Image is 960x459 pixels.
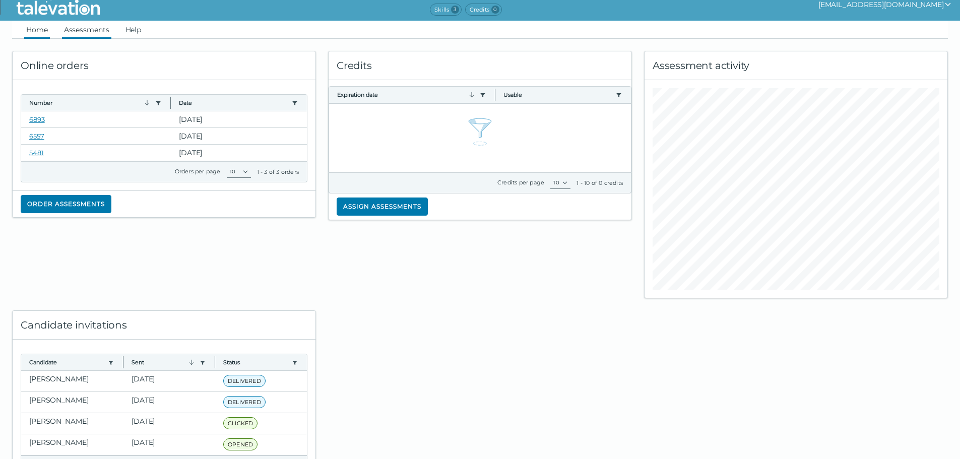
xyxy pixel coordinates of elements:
clr-dg-cell: [PERSON_NAME] [21,371,123,391]
clr-dg-cell: [DATE] [123,413,215,434]
button: Assign assessments [337,198,428,216]
div: Credits [329,51,631,80]
div: Assessment activity [645,51,947,80]
button: Candidate [29,358,104,366]
button: Column resize handle [492,84,498,105]
div: 1 - 10 of 0 credits [577,179,623,187]
span: DELIVERED [223,375,266,387]
clr-dg-cell: [DATE] [171,128,307,144]
clr-dg-cell: [DATE] [123,371,215,391]
clr-dg-cell: [DATE] [171,111,307,127]
a: 6557 [29,132,44,140]
button: Number [29,99,151,107]
button: Usable [503,91,612,99]
a: 5481 [29,149,44,157]
span: DELIVERED [223,396,266,408]
div: Candidate invitations [13,311,315,340]
clr-dg-cell: [PERSON_NAME] [21,392,123,413]
label: Orders per page [175,168,221,175]
clr-dg-cell: [DATE] [123,392,215,413]
a: Help [123,21,144,39]
span: Credits [465,4,502,16]
button: Date [179,99,288,107]
button: Column resize handle [212,351,218,373]
button: Column resize handle [120,351,126,373]
a: Home [24,21,50,39]
a: Assessments [62,21,111,39]
clr-dg-cell: [DATE] [123,434,215,455]
button: Expiration date [337,91,476,99]
button: Status [223,358,288,366]
div: 1 - 3 of 3 orders [257,168,299,176]
div: Online orders [13,51,315,80]
span: 3 [451,6,459,14]
clr-dg-cell: [PERSON_NAME] [21,413,123,434]
label: Credits per page [497,179,544,186]
clr-dg-cell: [PERSON_NAME] [21,434,123,455]
clr-dg-cell: [DATE] [171,145,307,161]
button: Column resize handle [167,92,174,113]
span: CLICKED [223,417,258,429]
a: 6893 [29,115,45,123]
button: Order assessments [21,195,111,213]
span: OPENED [223,438,258,450]
button: Sent [132,358,196,366]
span: 0 [491,6,499,14]
span: Skills [430,4,462,16]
